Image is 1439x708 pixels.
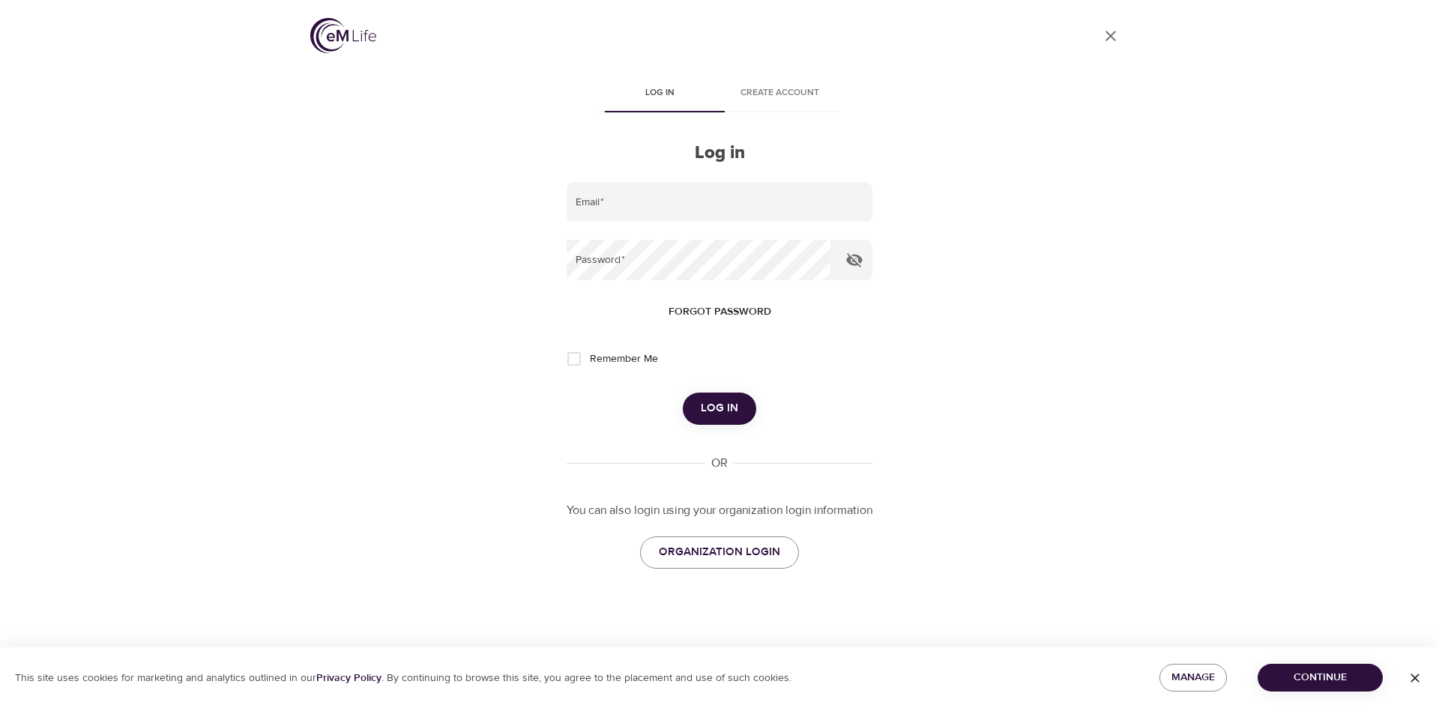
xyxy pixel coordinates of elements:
h2: Log in [567,142,872,164]
span: Remember Me [590,351,658,367]
a: Privacy Policy [316,671,381,685]
a: ORGANIZATION LOGIN [640,536,799,568]
span: Log in [701,399,738,418]
span: ORGANIZATION LOGIN [659,542,780,562]
button: Forgot password [663,298,777,326]
a: close [1093,18,1129,54]
span: Log in [609,85,711,101]
div: OR [705,455,734,472]
button: Continue [1258,664,1383,692]
span: Forgot password [669,303,771,321]
img: logo [310,18,376,53]
span: Manage [1171,668,1215,687]
div: disabled tabs example [567,76,872,112]
button: Manage [1159,664,1227,692]
button: Log in [683,393,756,424]
span: Create account [728,85,830,101]
p: You can also login using your organization login information [567,502,872,519]
span: Continue [1270,668,1371,687]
